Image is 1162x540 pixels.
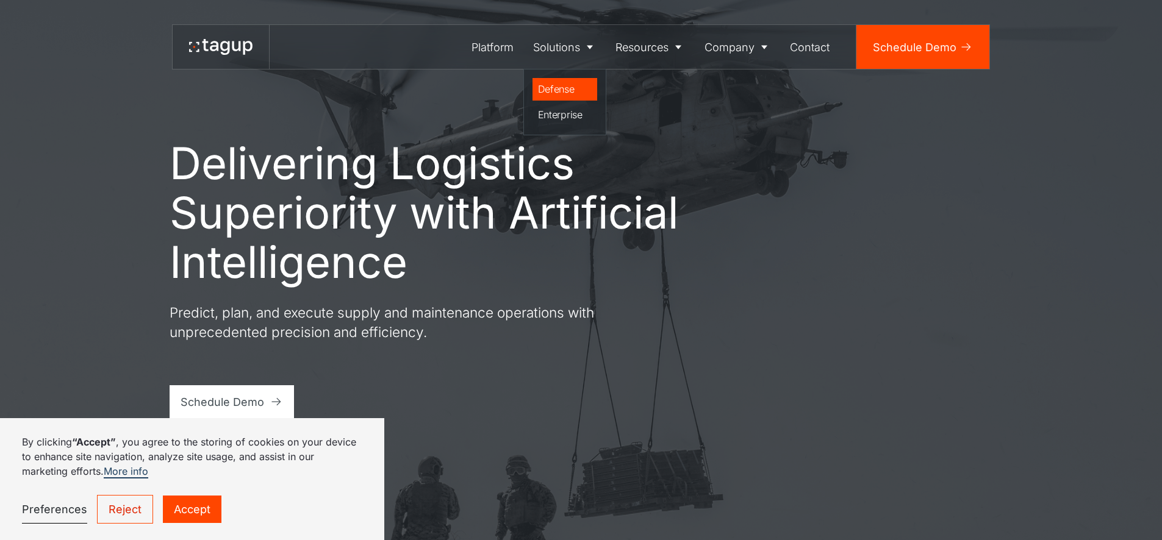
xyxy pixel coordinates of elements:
[695,25,781,69] a: Company
[72,436,116,448] strong: “Accept”
[163,496,221,523] a: Accept
[781,25,840,69] a: Contact
[705,39,755,55] div: Company
[533,104,598,127] a: Enterprise
[606,25,695,69] a: Resources
[97,495,153,524] a: Reject
[856,25,989,69] a: Schedule Demo
[523,69,606,135] nav: Solutions
[472,39,514,55] div: Platform
[533,39,580,55] div: Solutions
[538,107,592,122] div: Enterprise
[170,138,682,286] h1: Delivering Logistics Superiority with Artificial Intelligence
[22,496,87,524] a: Preferences
[170,303,609,341] p: Predict, plan, and execute supply and maintenance operations with unprecedented precision and eff...
[790,39,830,55] div: Contact
[538,82,592,96] div: Defense
[462,25,524,69] a: Platform
[170,385,295,418] a: Schedule Demo
[615,39,669,55] div: Resources
[104,465,148,478] a: More info
[873,39,956,55] div: Schedule Demo
[523,25,606,69] a: Solutions
[533,78,598,101] a: Defense
[22,435,362,478] p: By clicking , you agree to the storing of cookies on your device to enhance site navigation, anal...
[181,394,264,410] div: Schedule Demo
